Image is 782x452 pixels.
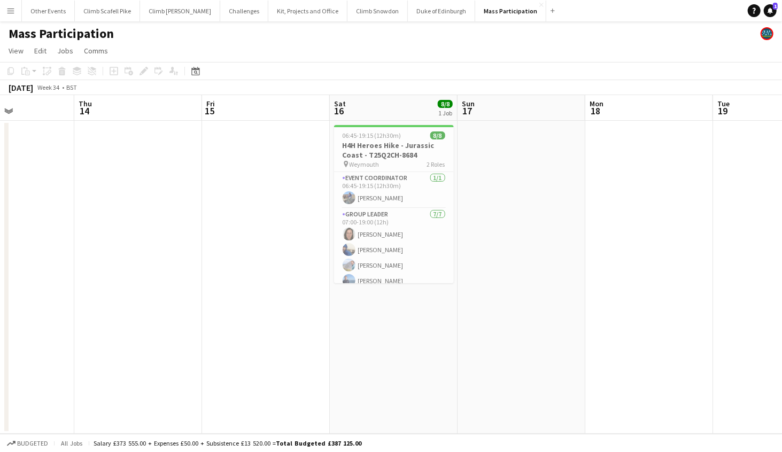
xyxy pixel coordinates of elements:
[438,109,452,117] div: 1 Job
[334,141,454,160] h3: H4H Heroes Hike - Jurassic Coast - T25Q2CH-8684
[268,1,347,21] button: Kit, Projects and Office
[475,1,546,21] button: Mass Participation
[773,3,778,10] span: 1
[94,439,361,447] div: Salary £373 555.00 + Expenses £50.00 + Subsistence £13 520.00 =
[140,1,220,21] button: Climb [PERSON_NAME]
[408,1,475,21] button: Duke of Edinburgh
[17,440,48,447] span: Budgeted
[334,172,454,208] app-card-role: Event Coordinator1/106:45-19:15 (12h30m)[PERSON_NAME]
[80,44,112,58] a: Comms
[343,131,401,139] span: 06:45-19:15 (12h30m)
[75,1,140,21] button: Climb Scafell Pike
[334,208,454,338] app-card-role: Group Leader7/707:00-19:00 (12h)[PERSON_NAME][PERSON_NAME][PERSON_NAME][PERSON_NAME]
[77,105,92,117] span: 14
[427,160,445,168] span: 2 Roles
[9,26,114,42] h1: Mass Participation
[761,27,773,40] app-user-avatar: Staff RAW Adventures
[590,99,603,108] span: Mon
[5,438,50,449] button: Budgeted
[22,1,75,21] button: Other Events
[764,4,777,17] a: 1
[34,46,47,56] span: Edit
[35,83,62,91] span: Week 34
[220,1,268,21] button: Challenges
[66,83,77,91] div: BST
[9,46,24,56] span: View
[59,439,84,447] span: All jobs
[276,439,361,447] span: Total Budgeted £387 125.00
[205,105,215,117] span: 15
[206,99,215,108] span: Fri
[53,44,78,58] a: Jobs
[334,125,454,283] app-job-card: 06:45-19:15 (12h30m)8/8H4H Heroes Hike - Jurassic Coast - T25Q2CH-8684 Weymouth2 RolesEvent Coord...
[79,99,92,108] span: Thu
[347,1,408,21] button: Climb Snowdon
[332,105,346,117] span: 16
[438,100,453,108] span: 8/8
[462,99,475,108] span: Sun
[430,131,445,139] span: 8/8
[350,160,380,168] span: Weymouth
[716,105,730,117] span: 19
[717,99,730,108] span: Tue
[460,105,475,117] span: 17
[57,46,73,56] span: Jobs
[4,44,28,58] a: View
[9,82,33,93] div: [DATE]
[84,46,108,56] span: Comms
[30,44,51,58] a: Edit
[334,99,346,108] span: Sat
[588,105,603,117] span: 18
